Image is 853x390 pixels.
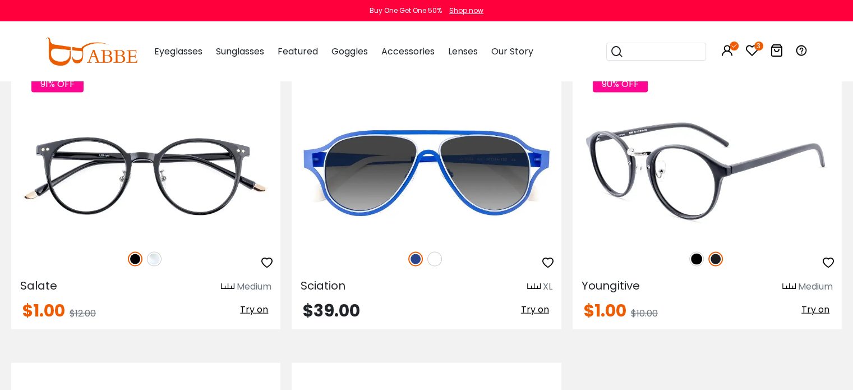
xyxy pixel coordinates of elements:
[278,45,318,58] span: Featured
[331,45,368,58] span: Goggles
[444,6,483,15] a: Shop now
[782,283,796,291] img: size ruler
[292,105,561,240] img: Blue Sciation - Metal ,Adjust Nose Pads
[798,280,833,293] div: Medium
[408,252,423,267] img: Blue
[708,252,723,267] img: Matte Black
[31,75,84,93] span: 91% OFF
[301,278,345,293] span: Sciation
[745,46,759,59] a: 3
[128,252,142,267] img: Black
[70,307,96,320] span: $12.00
[449,6,483,16] div: Shop now
[798,302,833,317] button: Try on
[11,105,280,240] img: Black Salate - Plastic ,Adjust Nose Pads
[518,302,552,317] button: Try on
[370,6,442,16] div: Buy One Get One 50%
[216,45,264,58] span: Sunglasses
[45,38,137,66] img: abbeglasses.com
[689,252,704,267] img: Black
[582,278,640,293] span: Youngitive
[491,45,533,58] span: Our Story
[20,278,57,293] span: Salate
[527,283,541,291] img: size ruler
[427,252,442,267] img: White
[237,302,271,317] button: Try on
[593,75,648,93] span: 90% OFF
[801,303,829,316] span: Try on
[303,299,360,323] span: $39.00
[448,45,478,58] span: Lenses
[631,307,658,320] span: $10.00
[381,45,435,58] span: Accessories
[147,252,162,267] img: Clear
[240,303,268,316] span: Try on
[584,299,626,323] span: $1.00
[573,105,842,240] img: Matte-black Youngitive - Plastic ,Adjust Nose Pads
[221,283,234,291] img: size ruler
[154,45,202,58] span: Eyeglasses
[237,280,271,293] div: Medium
[521,303,549,316] span: Try on
[754,42,763,51] i: 3
[543,280,552,293] div: XL
[22,299,65,323] span: $1.00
